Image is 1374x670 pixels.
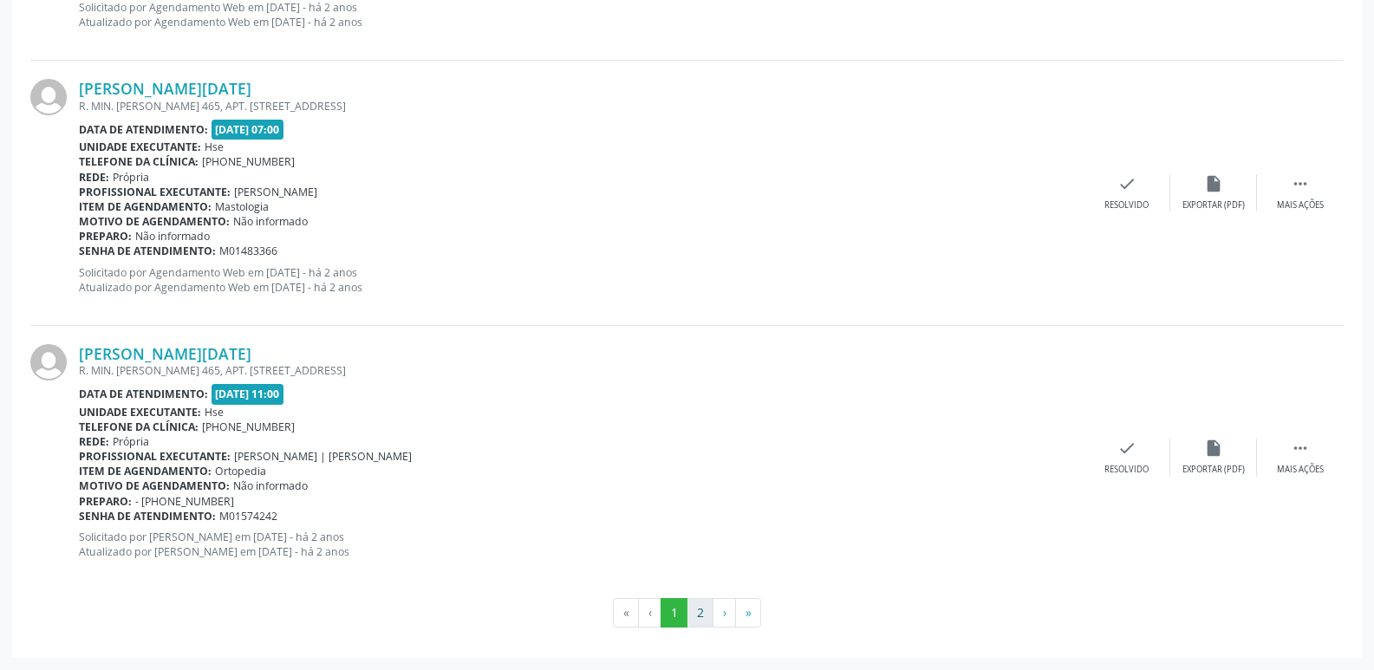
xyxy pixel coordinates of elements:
[30,79,67,115] img: img
[79,405,201,420] b: Unidade executante:
[79,509,216,524] b: Senha de atendimento:
[135,494,234,509] span: - [PHONE_NUMBER]
[79,199,212,214] b: Item de agendamento:
[1204,174,1223,193] i: insert_drive_file
[234,449,412,464] span: [PERSON_NAME] | [PERSON_NAME]
[79,449,231,464] b: Profissional executante:
[1204,439,1223,458] i: insert_drive_file
[79,420,199,434] b: Telefone da clínica:
[1182,199,1245,211] div: Exportar (PDF)
[79,464,212,478] b: Item de agendamento:
[79,363,1084,378] div: R. MIN. [PERSON_NAME] 465, APT. [STREET_ADDRESS]
[1117,174,1136,193] i: check
[113,170,149,185] span: Própria
[79,99,1084,114] div: R. MIN. [PERSON_NAME] 465, APT. [STREET_ADDRESS]
[1291,174,1310,193] i: 
[1104,199,1149,211] div: Resolvido
[233,478,308,493] span: Não informado
[79,387,208,401] b: Data de atendimento:
[79,434,109,449] b: Rede:
[79,530,1084,559] p: Solicitado por [PERSON_NAME] em [DATE] - há 2 anos Atualizado por [PERSON_NAME] em [DATE] - há 2 ...
[1117,439,1136,458] i: check
[202,154,295,169] span: [PHONE_NUMBER]
[234,185,317,199] span: [PERSON_NAME]
[79,344,251,363] a: [PERSON_NAME][DATE]
[79,244,216,258] b: Senha de atendimento:
[713,598,736,628] button: Go to next page
[79,214,230,229] b: Motivo de agendamento:
[215,464,266,478] span: Ortopedia
[219,509,277,524] span: M01574242
[79,494,132,509] b: Preparo:
[79,478,230,493] b: Motivo de agendamento:
[1182,464,1245,476] div: Exportar (PDF)
[135,229,210,244] span: Não informado
[202,420,295,434] span: [PHONE_NUMBER]
[79,265,1084,295] p: Solicitado por Agendamento Web em [DATE] - há 2 anos Atualizado por Agendamento Web em [DATE] - h...
[1277,199,1324,211] div: Mais ações
[233,214,308,229] span: Não informado
[1291,439,1310,458] i: 
[79,154,199,169] b: Telefone da clínica:
[735,598,761,628] button: Go to last page
[215,199,269,214] span: Mastologia
[79,122,208,137] b: Data de atendimento:
[219,244,277,258] span: M01483366
[30,598,1344,628] ul: Pagination
[1277,464,1324,476] div: Mais ações
[205,140,224,154] span: Hse
[661,598,687,628] button: Go to page 1
[205,405,224,420] span: Hse
[1104,464,1149,476] div: Resolvido
[79,140,201,154] b: Unidade executante:
[30,344,67,381] img: img
[79,79,251,98] a: [PERSON_NAME][DATE]
[687,598,713,628] button: Go to page 2
[79,170,109,185] b: Rede:
[212,384,284,404] span: [DATE] 11:00
[79,185,231,199] b: Profissional executante:
[212,120,284,140] span: [DATE] 07:00
[79,229,132,244] b: Preparo:
[113,434,149,449] span: Própria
